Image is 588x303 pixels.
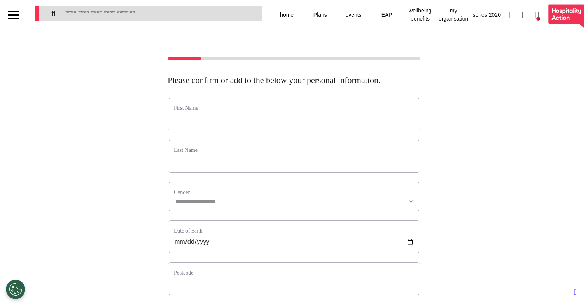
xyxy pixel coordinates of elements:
[6,280,25,299] button: Open Preferences
[404,4,437,26] div: wellbeing benefits
[437,4,470,26] div: my organisation
[174,104,414,112] label: First Name
[370,4,404,26] div: EAP
[174,227,414,235] label: Date of Birth
[303,4,337,26] div: Plans
[174,188,414,196] label: Gender
[337,4,370,26] div: events
[174,146,414,154] label: Last Name
[168,75,420,85] h2: Please confirm or add to the below your personal information.
[270,4,304,26] div: home
[174,269,414,277] label: Postcode
[470,4,504,26] div: series 2020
